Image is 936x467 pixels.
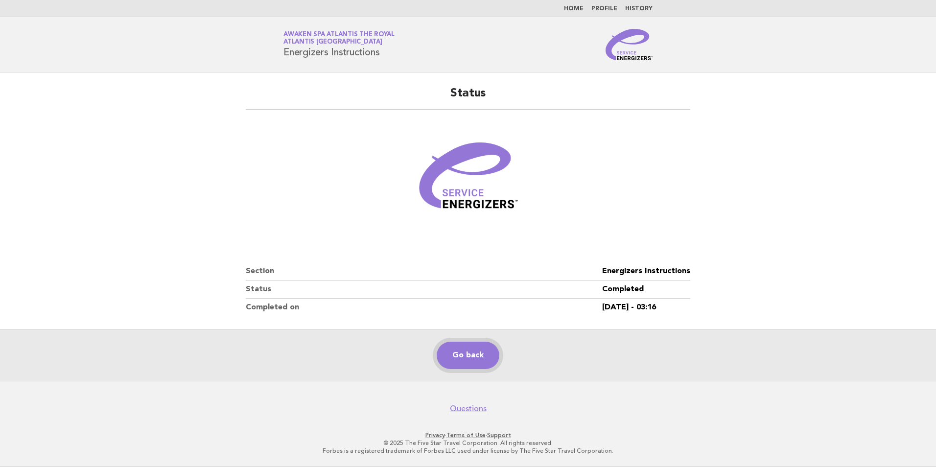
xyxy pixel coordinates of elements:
[606,29,653,60] img: Service Energizers
[246,262,602,280] dt: Section
[283,31,395,45] a: Awaken SPA Atlantis the RoyalAtlantis [GEOGRAPHIC_DATA]
[425,432,445,439] a: Privacy
[283,32,395,57] h1: Energizers Instructions
[602,262,690,280] dd: Energizers Instructions
[246,299,602,316] dt: Completed on
[168,447,768,455] p: Forbes is a registered trademark of Forbes LLC used under license by The Five Star Travel Corpora...
[437,342,499,369] a: Go back
[564,6,584,12] a: Home
[602,280,690,299] dd: Completed
[487,432,511,439] a: Support
[446,432,486,439] a: Terms of Use
[168,431,768,439] p: · ·
[625,6,653,12] a: History
[246,280,602,299] dt: Status
[246,86,690,110] h2: Status
[283,39,382,46] span: Atlantis [GEOGRAPHIC_DATA]
[409,121,527,239] img: Verified
[168,439,768,447] p: © 2025 The Five Star Travel Corporation. All rights reserved.
[450,404,487,414] a: Questions
[591,6,617,12] a: Profile
[602,299,690,316] dd: [DATE] - 03:16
